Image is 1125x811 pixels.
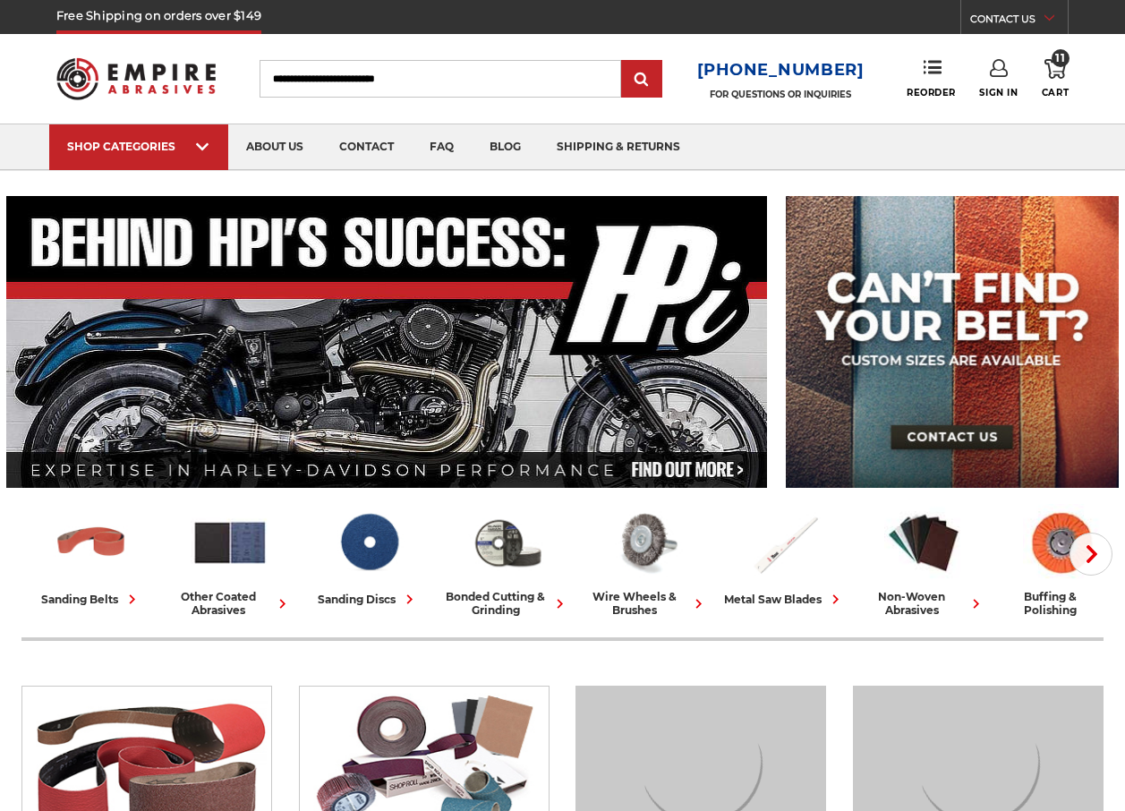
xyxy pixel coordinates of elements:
span: 11 [1052,49,1070,67]
a: 11 Cart [1042,59,1069,98]
a: blog [472,124,539,170]
img: Banner for an interview featuring Horsepower Inc who makes Harley performance upgrades featured o... [6,196,768,488]
a: sanding discs [306,504,430,609]
span: Cart [1042,87,1069,98]
div: sanding discs [318,590,419,609]
img: Bonded Cutting & Grinding [468,504,547,581]
p: FOR QUESTIONS OR INQUIRIES [697,89,865,100]
img: Non-woven Abrasives [884,504,963,581]
img: Metal Saw Blades [746,504,824,581]
span: Sign In [979,87,1018,98]
img: Other Coated Abrasives [191,504,269,581]
span: Reorder [907,87,956,98]
div: sanding belts [41,590,141,609]
a: about us [228,124,321,170]
div: wire wheels & brushes [584,590,708,617]
a: shipping & returns [539,124,698,170]
div: buffing & polishing [1000,590,1124,617]
div: non-woven abrasives [861,590,985,617]
a: contact [321,124,412,170]
a: bonded cutting & grinding [445,504,569,617]
img: Buffing & Polishing [1023,504,1102,581]
img: promo banner for custom belts. [786,196,1118,488]
input: Submit [624,62,660,98]
div: SHOP CATEGORIES [67,140,210,153]
a: CONTACT US [970,9,1068,34]
a: metal saw blades [722,504,847,609]
button: Next [1070,533,1112,576]
a: wire wheels & brushes [584,504,708,617]
a: other coated abrasives [167,504,292,617]
a: Reorder [907,59,956,98]
div: bonded cutting & grinding [445,590,569,617]
img: Sanding Discs [329,504,408,581]
img: Sanding Belts [52,504,131,581]
a: [PHONE_NUMBER] [697,57,865,83]
a: sanding belts [29,504,153,609]
div: metal saw blades [724,590,845,609]
a: faq [412,124,472,170]
div: other coated abrasives [167,590,292,617]
img: Wire Wheels & Brushes [607,504,686,581]
a: non-woven abrasives [861,504,985,617]
img: Empire Abrasives [56,47,216,110]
